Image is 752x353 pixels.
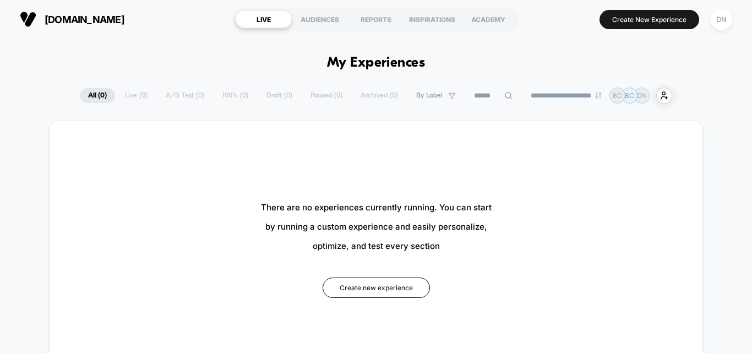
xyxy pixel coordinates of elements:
[323,278,430,298] button: Create new experience
[707,8,735,31] button: DN
[45,14,124,25] span: [DOMAIN_NAME]
[17,10,128,28] button: [DOMAIN_NAME]
[20,11,36,28] img: Visually logo
[327,55,426,71] h1: My Experiences
[637,91,647,100] p: DN
[613,91,622,100] p: BC
[348,10,404,28] div: REPORTS
[600,10,699,29] button: Create New Experience
[460,10,516,28] div: ACADEMY
[711,9,732,30] div: DN
[80,88,115,103] span: All ( 0 )
[236,10,292,28] div: LIVE
[625,91,634,100] p: BC
[416,91,443,100] span: By Label
[404,10,460,28] div: INSPIRATIONS
[261,198,492,256] span: There are no experiences currently running. You can start by running a custom experience and easi...
[595,92,602,99] img: end
[292,10,348,28] div: AUDIENCES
